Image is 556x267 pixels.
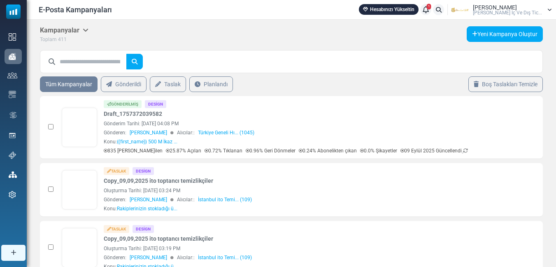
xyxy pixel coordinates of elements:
div: Taslak [104,167,129,175]
span: [PERSON_NAME] [130,254,167,261]
span: [PERSON_NAME] [130,129,167,136]
div: Konu: [104,138,177,145]
img: workflow.svg [9,110,18,120]
a: Copy_09,09,2025 ito toptancı temizlikçiler [104,235,213,243]
a: Boş Taslakları Temizle [468,76,543,92]
a: İstanbul ito Temi... (109) [198,196,252,203]
a: Draft_1757372039582 [104,110,162,118]
img: User Logo [450,4,471,16]
span: {(first_name)} 500 M İkaz ... [117,139,177,145]
div: Taslak [104,225,129,233]
a: Türkiye Geneli Hı... (1045) [198,129,254,136]
div: Design [133,167,154,175]
p: 835 [PERSON_NAME]ilen [104,147,163,154]
p: 0.72% Tıklanan [205,147,242,154]
div: Oluşturma Tarihi: [DATE] 03:19 PM [104,245,473,252]
a: 1 [420,4,431,15]
a: Yeni Kampanya Oluştur [467,26,543,42]
div: Design [133,225,154,233]
img: settings-icon.svg [9,191,16,198]
a: Copy_09,09,2025 ito toptancı temizlikçiler [104,177,213,185]
span: [PERSON_NAME] [130,196,167,203]
img: support-icon.svg [9,152,16,159]
img: email-templates-icon.svg [9,91,16,98]
p: 25.87% Açılan [166,147,201,154]
span: [PERSON_NAME] İç Ve Dış Tic... [473,10,542,15]
a: Hesabınızı Yükseltin [359,4,419,15]
a: İstanbul ito Temi... (109) [198,254,252,261]
a: Taslak [150,76,186,92]
span: [PERSON_NAME] [473,5,517,10]
p: 0.0% Şikayetler [360,147,397,154]
span: Toplam [40,37,57,42]
p: 09 Eylül 2025 Güncellendi [400,147,468,154]
div: Gönderen: Alıcılar:: [104,196,473,203]
img: contacts-icon.svg [7,72,17,78]
span: E-Posta Kampanyaları [39,4,112,15]
div: Design [145,100,166,108]
div: Gönderen: Alıcılar:: [104,254,473,261]
span: 411 [58,37,67,42]
div: Gönderim Tarihi: [DATE] 04:08 PM [104,120,473,127]
a: User Logo [PERSON_NAME] [PERSON_NAME] İç Ve Dış Tic... [450,4,552,16]
div: Oluşturma Tarihi: [DATE] 03:24 PM [104,187,473,194]
img: campaigns-icon-active.png [9,53,16,60]
span: 1 [427,4,431,9]
div: Gönderen: Alıcılar:: [104,129,473,136]
a: Tüm Kampanyalar [40,76,98,92]
img: landing_pages.svg [9,132,16,139]
div: Gönderilmiş [104,100,142,108]
span: Rakiplerinizin stokladığı ü... [117,206,177,212]
a: Planlandı [189,76,233,92]
img: dashboard-icon.svg [9,33,16,41]
img: mailsoftly_icon_blue_white.svg [6,5,21,19]
a: Gönderildi [101,76,147,92]
div: Konu: [104,205,177,212]
p: 0.24% Abonelikten çıkan [299,147,357,154]
p: 0.96% Geri Dönmeler [246,147,295,154]
h5: Kampanyalar [40,26,88,34]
